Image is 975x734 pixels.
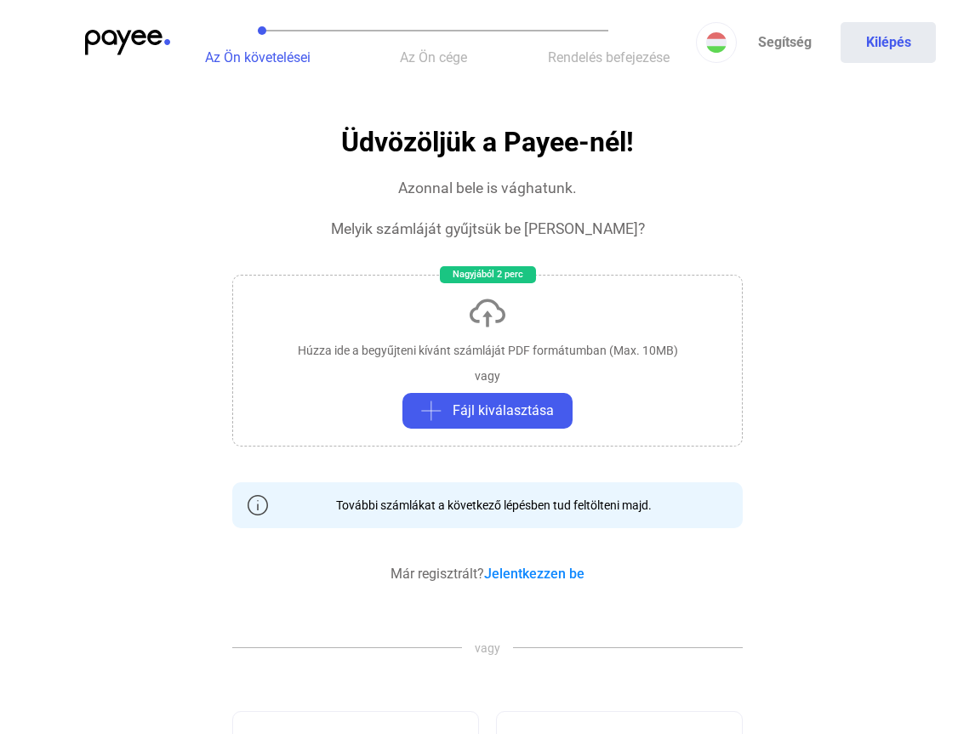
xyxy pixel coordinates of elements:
img: upload-cloud [467,293,508,333]
div: Azonnal bele is vághatunk. [398,178,577,198]
img: plus-grey [421,401,442,421]
div: Húzza ide a begyűjteni kívánt számláját PDF formátumban (Max. 10MB) [298,342,678,359]
button: plus-greyFájl kiválasztása [402,393,573,429]
span: vagy [462,640,513,657]
img: info-grey-outline [248,495,268,515]
a: Jelentkezzen be [484,566,584,582]
img: payee-logo [85,30,170,55]
img: HU [706,32,727,53]
div: vagy [475,367,500,384]
span: Rendelés befejezése [548,49,670,65]
a: Segítség [737,22,832,63]
div: További számlákat a következő lépésben tud feltölteni majd. [323,497,652,514]
h1: Üdvözöljük a Payee-nél! [341,128,634,157]
div: Már regisztrált? [391,564,584,584]
span: Az Ön követelései [205,49,311,65]
span: Az Ön cége [400,49,467,65]
button: HU [696,22,737,63]
span: Fájl kiválasztása [453,401,554,421]
button: Kilépés [841,22,936,63]
div: Melyik számláját gyűjtsük be [PERSON_NAME]? [331,219,645,239]
div: Nagyjából 2 perc [440,266,536,283]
